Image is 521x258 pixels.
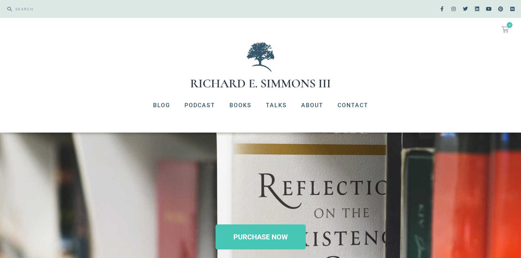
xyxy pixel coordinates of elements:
[233,233,288,240] span: PURCHASE NOW
[294,96,330,115] a: About
[146,96,177,115] a: Blog
[259,96,294,115] a: Talks
[12,4,257,14] input: SEARCH
[493,21,517,37] a: 0
[216,224,306,249] a: PURCHASE NOW
[222,96,259,115] a: Books
[507,22,512,28] span: 0
[177,96,222,115] a: Podcast
[330,96,375,115] a: Contact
